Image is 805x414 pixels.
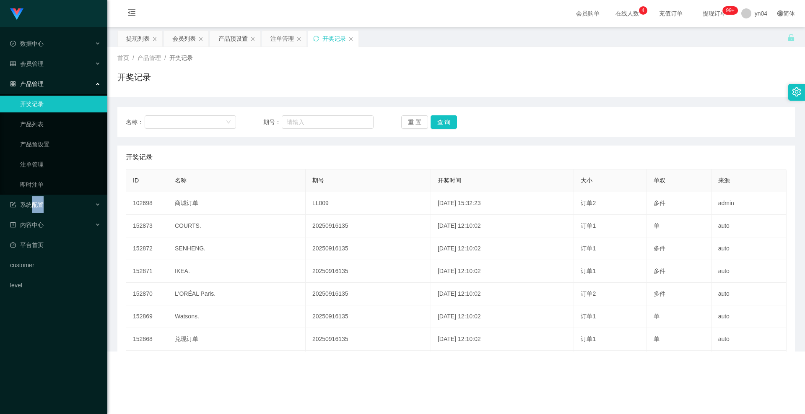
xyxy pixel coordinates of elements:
[10,60,44,67] span: 会员管理
[263,118,282,127] span: 期号：
[787,34,795,42] i: 图标: unlock
[20,156,101,173] a: 注单管理
[712,328,787,351] td: auto
[712,305,787,328] td: auto
[654,177,665,184] span: 单双
[296,36,301,42] i: 图标: close
[168,328,306,351] td: 兑现订单
[132,55,134,61] span: /
[168,192,306,215] td: 商城订单
[126,118,145,127] span: 名称：
[168,351,306,373] td: 福利订单
[431,283,574,305] td: [DATE] 12:10:02
[306,283,431,305] td: 20250916135
[126,328,168,351] td: 152868
[431,215,574,237] td: [DATE] 12:10:02
[126,192,168,215] td: 102698
[792,87,801,96] i: 图标: setting
[10,81,44,87] span: 产品管理
[168,215,306,237] td: COURTS.
[198,36,203,42] i: 图标: close
[226,120,231,125] i: 图标: down
[641,6,644,15] p: 4
[401,115,428,129] button: 重 置
[152,36,157,42] i: 图标: close
[581,313,596,320] span: 订单1
[126,305,168,328] td: 152869
[322,31,346,47] div: 开奖记录
[431,115,457,129] button: 查 询
[10,40,44,47] span: 数据中心
[306,260,431,283] td: 20250916135
[581,200,596,206] span: 订单2
[306,328,431,351] td: 20250916135
[712,260,787,283] td: auto
[126,283,168,305] td: 152870
[654,290,665,297] span: 多件
[10,277,101,294] a: level
[10,81,16,87] i: 图标: appstore-o
[312,177,324,184] span: 期号
[611,10,643,16] span: 在线人数
[581,290,596,297] span: 订单2
[10,237,101,253] a: 图标: dashboard平台首页
[218,31,248,47] div: 产品预设置
[126,152,153,162] span: 开奖记录
[581,336,596,342] span: 订单1
[20,96,101,112] a: 开奖记录
[10,41,16,47] i: 图标: check-circle-o
[654,222,660,229] span: 单
[164,55,166,61] span: /
[306,237,431,260] td: 20250916135
[581,245,596,252] span: 订单1
[581,268,596,274] span: 订单1
[699,10,730,16] span: 提现订单
[10,221,44,228] span: 内容中心
[20,116,101,133] a: 产品列表
[10,8,23,20] img: logo.9652507e.png
[250,36,255,42] i: 图标: close
[712,283,787,305] td: auto
[718,177,730,184] span: 来源
[712,237,787,260] td: auto
[10,201,44,208] span: 系统配置
[168,305,306,328] td: Watsons.
[126,260,168,283] td: 152871
[654,313,660,320] span: 单
[722,6,737,15] sup: 299
[168,260,306,283] td: IKEA.
[10,61,16,67] i: 图标: table
[639,6,647,15] sup: 4
[133,177,139,184] span: ID
[654,268,665,274] span: 多件
[313,36,319,42] i: 图标: sync
[348,36,353,42] i: 图标: close
[306,192,431,215] td: LL009
[10,202,16,208] i: 图标: form
[270,31,294,47] div: 注单管理
[306,351,431,373] td: 20250916135
[20,136,101,153] a: 产品预设置
[126,31,150,47] div: 提现列表
[654,200,665,206] span: 多件
[777,10,783,16] i: 图标: global
[10,257,101,273] a: customer
[10,222,16,228] i: 图标: profile
[117,71,151,83] h1: 开奖记录
[712,192,787,215] td: admin
[117,55,129,61] span: 首页
[20,176,101,193] a: 即时注单
[431,351,574,373] td: [DATE] 12:10:02
[581,222,596,229] span: 订单1
[654,336,660,342] span: 单
[138,55,161,61] span: 产品管理
[114,333,798,341] div: 2021
[168,237,306,260] td: SENHENG.
[282,115,374,129] input: 请输入
[431,192,574,215] td: [DATE] 15:32:23
[712,215,787,237] td: auto
[654,245,665,252] span: 多件
[431,260,574,283] td: [DATE] 12:10:02
[712,351,787,373] td: auto
[306,305,431,328] td: 20250916135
